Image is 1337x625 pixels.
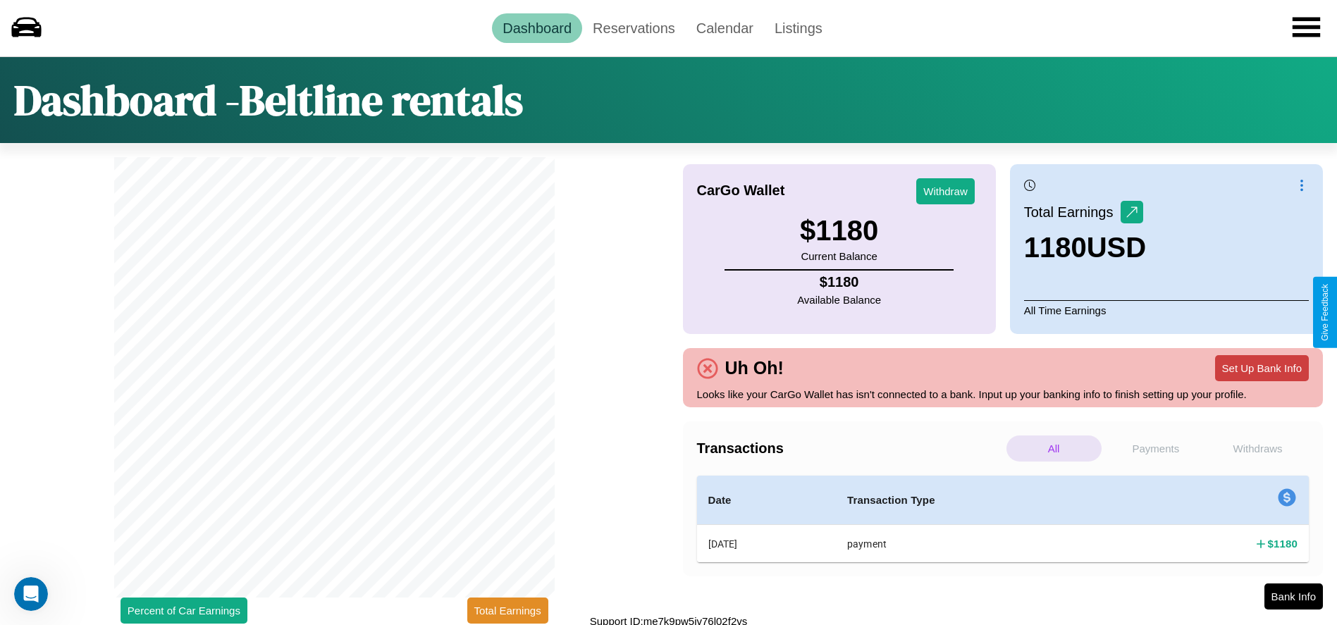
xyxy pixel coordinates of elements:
[1006,435,1102,462] p: All
[1109,435,1204,462] p: Payments
[1320,284,1330,341] div: Give Feedback
[14,577,48,611] iframe: Intercom live chat
[582,13,686,43] a: Reservations
[800,247,878,266] p: Current Balance
[1215,355,1309,381] button: Set Up Bank Info
[697,385,1310,404] p: Looks like your CarGo Wallet has isn't connected to a bank. Input up your banking info to finish ...
[708,492,825,509] h4: Date
[718,358,791,378] h4: Uh Oh!
[14,71,523,129] h1: Dashboard - Beltline rentals
[697,182,785,199] h4: CarGo Wallet
[492,13,582,43] a: Dashboard
[1024,199,1121,225] p: Total Earnings
[797,290,881,309] p: Available Balance
[467,598,548,624] button: Total Earnings
[764,13,833,43] a: Listings
[1268,536,1298,551] h4: $ 1180
[1210,435,1305,462] p: Withdraws
[797,274,881,290] h4: $ 1180
[1264,583,1323,609] button: Bank Info
[1024,300,1309,320] p: All Time Earnings
[847,492,1120,509] h4: Transaction Type
[121,598,247,624] button: Percent of Car Earnings
[697,440,1003,457] h4: Transactions
[916,178,975,204] button: Withdraw
[836,525,1131,563] th: payment
[686,13,764,43] a: Calendar
[800,215,878,247] h3: $ 1180
[697,525,836,563] th: [DATE]
[1024,232,1146,264] h3: 1180 USD
[697,476,1310,562] table: simple table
